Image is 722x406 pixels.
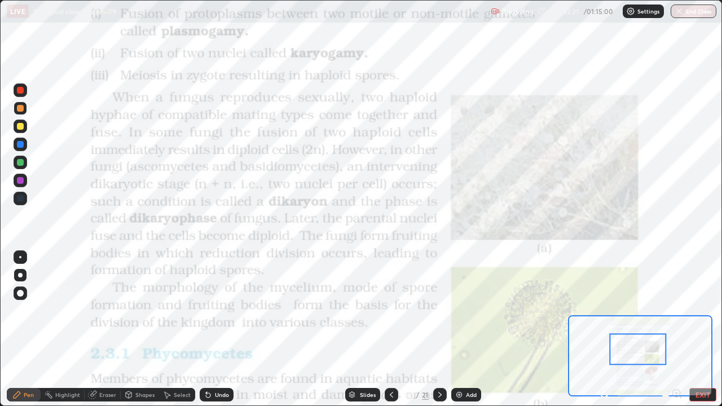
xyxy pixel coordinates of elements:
[675,7,684,16] img: end-class-cross
[174,392,191,398] div: Select
[10,7,25,16] p: LIVE
[416,391,420,398] div: /
[455,390,464,399] img: add-slide-button
[33,7,116,16] p: Biological classification-09
[502,7,534,16] p: Recording
[24,392,34,398] div: Pen
[99,392,116,398] div: Eraser
[55,392,80,398] div: Highlight
[637,8,659,14] p: Settings
[360,392,376,398] div: Slides
[491,7,500,16] img: recording.375f2c34.svg
[135,392,155,398] div: Shapes
[403,391,414,398] div: 16
[626,7,635,16] img: class-settings-icons
[215,392,229,398] div: Undo
[671,5,716,18] button: End Class
[689,388,716,401] button: EXIT
[422,390,429,400] div: 21
[466,392,477,398] div: Add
